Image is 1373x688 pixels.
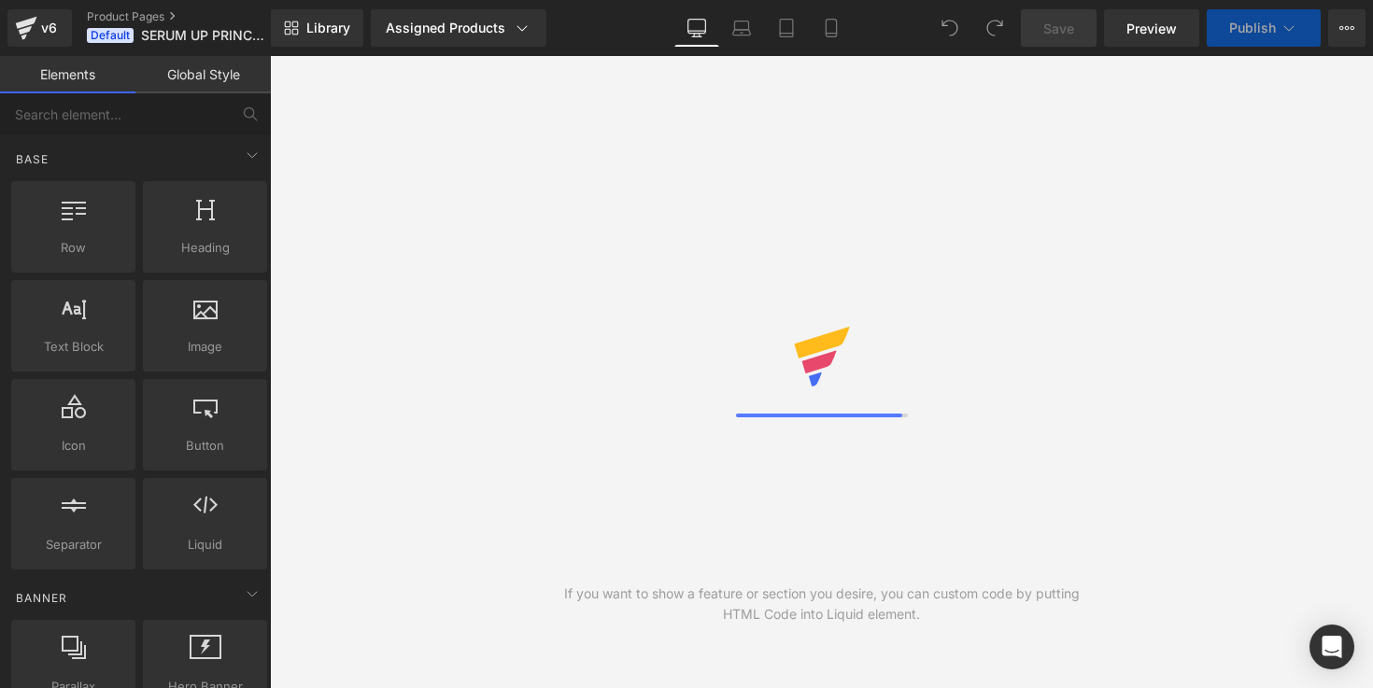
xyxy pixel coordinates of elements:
a: New Library [271,9,363,47]
span: Text Block [17,337,130,357]
div: If you want to show a feature or section you desire, you can custom code by putting HTML Code int... [545,583,1097,625]
a: Product Pages [87,9,302,24]
div: Assigned Products [386,19,531,37]
button: Publish [1207,9,1321,47]
span: Heading [149,238,262,258]
span: Liquid [149,535,262,555]
span: Icon [17,436,130,456]
button: Undo [931,9,969,47]
span: Banner [14,589,69,607]
span: Save [1043,19,1074,38]
div: v6 [37,16,61,40]
a: Global Style [135,56,271,93]
a: Tablet [764,9,809,47]
span: SERUM UP PRINCIPAL / GEM PAGES 1 [141,28,266,43]
a: Laptop [719,9,764,47]
button: More [1328,9,1366,47]
div: Open Intercom Messenger [1309,625,1354,669]
a: v6 [7,9,72,47]
a: Desktop [674,9,719,47]
button: Redo [976,9,1013,47]
a: Mobile [809,9,854,47]
span: Separator [17,535,130,555]
span: Preview [1126,19,1177,38]
a: Preview [1104,9,1199,47]
span: Image [149,337,262,357]
span: Publish [1229,21,1276,35]
span: Default [87,28,134,43]
span: Row [17,238,130,258]
span: Library [306,20,350,36]
span: Base [14,150,50,168]
span: Button [149,436,262,456]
